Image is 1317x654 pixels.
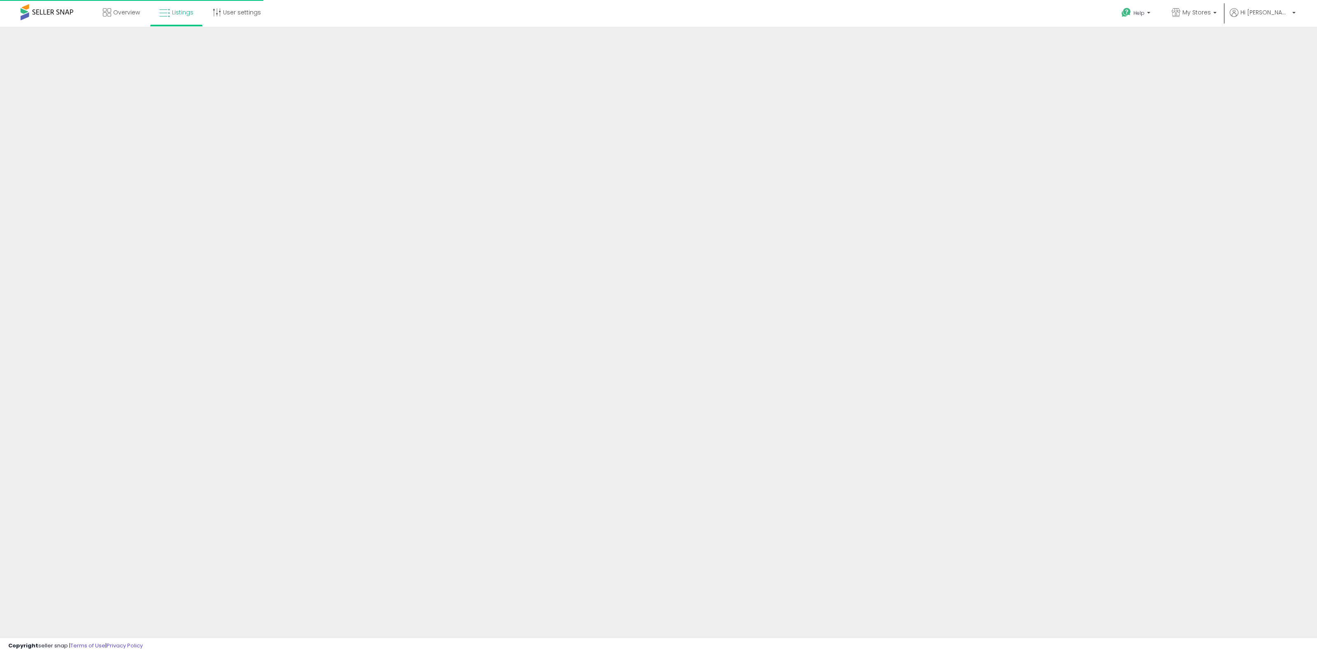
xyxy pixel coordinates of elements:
[1133,9,1145,16] span: Help
[1121,7,1131,18] i: Get Help
[1115,1,1159,27] a: Help
[1240,8,1290,16] span: Hi [PERSON_NAME]
[172,8,193,16] span: Listings
[1230,8,1296,27] a: Hi [PERSON_NAME]
[1182,8,1211,16] span: My Stores
[113,8,140,16] span: Overview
